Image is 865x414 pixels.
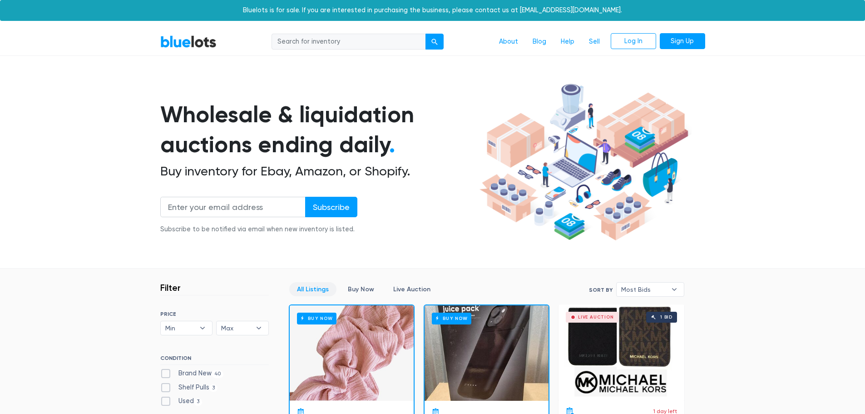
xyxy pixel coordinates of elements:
[589,286,613,294] label: Sort By
[340,282,382,296] a: Buy Now
[525,33,554,50] a: Blog
[160,224,357,234] div: Subscribe to be notified via email when new inventory is listed.
[209,384,218,392] span: 3
[165,321,195,335] span: Min
[290,305,414,401] a: Buy Now
[386,282,438,296] a: Live Auction
[432,313,471,324] h6: Buy Now
[554,33,582,50] a: Help
[621,283,667,296] span: Most Bids
[305,197,357,217] input: Subscribe
[425,305,549,401] a: Buy Now
[578,315,614,319] div: Live Auction
[160,282,181,293] h3: Filter
[476,80,692,245] img: hero-ee84e7d0318cb26816c560f6b4441b76977f77a177738b4e94f68c95b2b83dbb.png
[160,383,218,393] label: Shelf Pulls
[160,369,224,379] label: Brand New
[665,283,684,296] b: ▾
[389,131,395,158] span: .
[582,33,607,50] a: Sell
[194,399,203,406] span: 3
[492,33,525,50] a: About
[660,33,705,50] a: Sign Up
[221,321,251,335] span: Max
[559,304,684,400] a: Live Auction 1 bid
[289,282,336,296] a: All Listings
[272,34,426,50] input: Search for inventory
[160,164,476,179] h2: Buy inventory for Ebay, Amazon, or Shopify.
[160,355,269,365] h6: CONDITION
[160,35,217,48] a: BlueLots
[193,321,212,335] b: ▾
[160,396,203,406] label: Used
[160,311,269,317] h6: PRICE
[611,33,656,50] a: Log In
[212,370,224,378] span: 40
[160,100,476,160] h1: Wholesale & liquidation auctions ending daily
[160,197,306,217] input: Enter your email address
[297,313,336,324] h6: Buy Now
[249,321,268,335] b: ▾
[660,315,672,319] div: 1 bid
